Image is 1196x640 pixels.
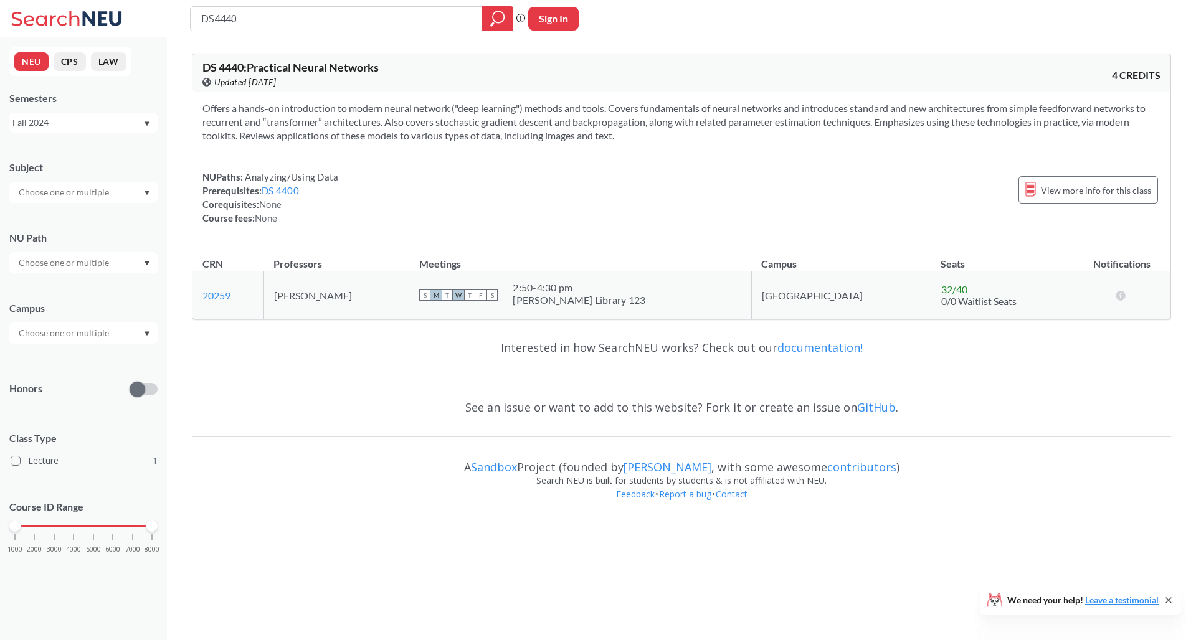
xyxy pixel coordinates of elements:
span: 2000 [27,546,42,553]
th: Professors [263,245,409,271]
a: Report a bug [658,488,712,500]
div: Dropdown arrow [9,322,158,344]
input: Choose one or multiple [12,326,117,341]
button: LAW [91,52,126,71]
svg: Dropdown arrow [144,121,150,126]
div: A Project (founded by , with some awesome ) [192,449,1171,474]
p: Course ID Range [9,500,158,514]
div: Campus [9,301,158,315]
span: Class Type [9,431,158,445]
span: None [255,212,277,224]
svg: Dropdown arrow [144,331,150,336]
div: [PERSON_NAME] Library 123 [513,294,645,306]
svg: magnifying glass [490,10,505,27]
span: 0/0 Waitlist Seats [941,295,1017,307]
div: Subject [9,161,158,174]
button: NEU [14,52,49,71]
span: T [464,289,475,301]
span: View more info for this class [1041,182,1151,198]
a: Leave a testimonial [1085,595,1159,605]
span: Analyzing/Using Data [243,171,338,182]
th: Notifications [1073,245,1170,271]
span: W [453,289,464,301]
input: Choose one or multiple [12,185,117,200]
p: Honors [9,382,42,396]
div: Search NEU is built for students by students & is not affiliated with NEU. [192,474,1171,487]
span: 4 CREDITS [1112,68,1160,82]
span: 5000 [86,546,101,553]
input: Choose one or multiple [12,255,117,270]
input: Class, professor, course number, "phrase" [200,8,473,29]
button: Sign In [528,7,579,31]
a: Contact [715,488,748,500]
span: None [259,199,282,210]
span: S [486,289,498,301]
td: [PERSON_NAME] [263,271,409,319]
div: NU Path [9,231,158,245]
div: Semesters [9,92,158,105]
th: Seats [931,245,1073,271]
span: 6000 [105,546,120,553]
svg: Dropdown arrow [144,261,150,266]
div: Fall 2024Dropdown arrow [9,113,158,133]
span: M [430,289,442,301]
a: [PERSON_NAME] [624,459,711,474]
a: documentation! [777,340,863,355]
a: contributors [827,459,896,474]
span: We need your help! [1007,596,1159,605]
a: 20259 [202,289,230,301]
div: • • [192,487,1171,520]
td: [GEOGRAPHIC_DATA] [751,271,931,319]
div: Dropdown arrow [9,252,158,273]
span: Updated [DATE] [214,75,276,89]
svg: Dropdown arrow [144,191,150,195]
label: Lecture [11,453,158,469]
span: 32 / 40 [941,283,967,295]
div: Fall 2024 [12,116,143,129]
span: 8000 [145,546,159,553]
a: DS 4400 [262,185,299,196]
div: See an issue or want to add to this website? Fork it or create an issue on . [192,389,1171,425]
span: 7000 [125,546,140,553]
span: 1 [153,454,158,468]
span: DS 4440 : Practical Neural Networks [202,60,379,74]
div: NUPaths: Prerequisites: Corequisites: Course fees: [202,170,338,225]
a: Sandbox [471,459,517,474]
a: GitHub [857,400,896,415]
div: CRN [202,257,223,271]
span: T [442,289,453,301]
div: Dropdown arrow [9,182,158,203]
span: 1000 [7,546,22,553]
span: F [475,289,486,301]
div: 2:50 - 4:30 pm [513,281,645,294]
div: magnifying glass [482,6,513,31]
a: Feedback [615,488,655,500]
span: S [419,289,430,301]
div: Interested in how SearchNEU works? Check out our [192,329,1171,365]
section: Offers a hands-on introduction to modern neural network ("deep learning") methods and tools. Cove... [202,101,1160,143]
th: Meetings [409,245,752,271]
span: 3000 [47,546,62,553]
span: 4000 [66,546,81,553]
th: Campus [751,245,931,271]
button: CPS [54,52,86,71]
